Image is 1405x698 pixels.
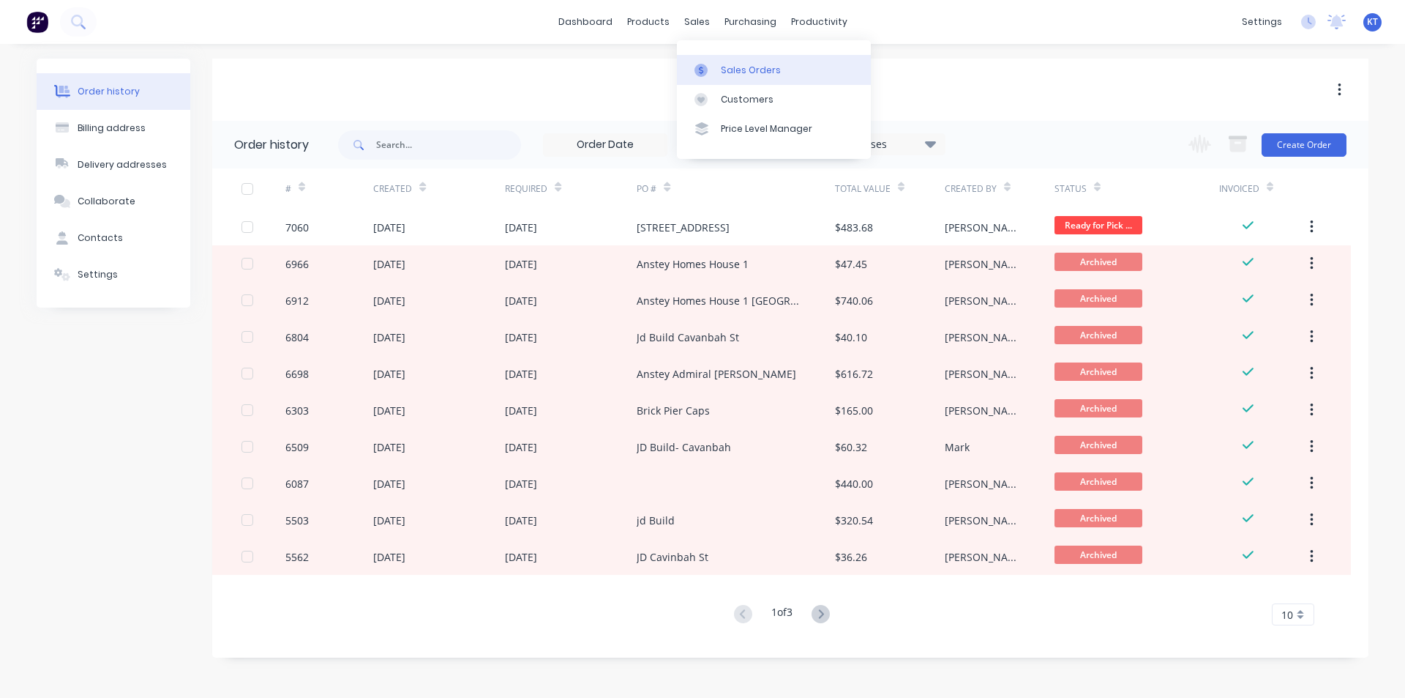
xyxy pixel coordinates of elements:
[373,220,405,235] div: [DATE]
[505,439,537,455] div: [DATE]
[373,256,405,272] div: [DATE]
[1219,168,1307,209] div: Invoiced
[373,549,405,565] div: [DATE]
[285,403,309,418] div: 6303
[637,256,749,272] div: Anstey Homes House 1
[285,330,309,345] div: 6804
[637,182,656,196] div: PO #
[835,256,867,272] div: $47.45
[1054,182,1087,196] div: Status
[285,168,373,209] div: #
[373,439,405,455] div: [DATE]
[835,439,867,455] div: $60.32
[717,11,784,33] div: purchasing
[285,256,309,272] div: 6966
[1054,363,1142,381] span: Archived
[373,330,405,345] div: [DATE]
[373,513,405,528] div: [DATE]
[1054,436,1142,454] span: Archived
[945,220,1025,235] div: [PERSON_NAME]
[373,366,405,382] div: [DATE]
[721,64,781,77] div: Sales Orders
[620,11,677,33] div: products
[1054,253,1142,271] span: Archived
[945,168,1054,209] div: Created By
[721,93,773,106] div: Customers
[677,85,871,114] a: Customers
[835,168,945,209] div: Total Value
[1054,168,1219,209] div: Status
[376,130,521,160] input: Search...
[1054,509,1142,527] span: Archived
[285,439,309,455] div: 6509
[822,136,945,152] div: 17 Statuses
[551,11,620,33] a: dashboard
[1054,472,1142,491] span: Archived
[1054,546,1142,564] span: Archived
[285,513,309,528] div: 5503
[37,183,190,220] button: Collaborate
[835,182,891,196] div: Total Value
[721,122,812,135] div: Price Level Manager
[637,403,710,418] div: Brick Pier Caps
[78,231,123,245] div: Contacts
[784,11,855,33] div: productivity
[285,220,309,235] div: 7060
[505,182,547,196] div: Required
[505,366,537,382] div: [DATE]
[835,220,873,235] div: $483.68
[637,220,730,235] div: [STREET_ADDRESS]
[945,403,1025,418] div: [PERSON_NAME]
[285,293,309,308] div: 6912
[373,293,405,308] div: [DATE]
[1054,326,1142,344] span: Archived
[945,513,1025,528] div: [PERSON_NAME]
[285,549,309,565] div: 5562
[945,182,997,196] div: Created By
[78,85,140,98] div: Order history
[1054,399,1142,417] span: Archived
[505,293,537,308] div: [DATE]
[505,330,537,345] div: [DATE]
[78,158,167,171] div: Delivery addresses
[835,330,867,345] div: $40.10
[37,220,190,256] button: Contacts
[26,11,48,33] img: Factory
[1367,15,1378,29] span: KT
[285,182,291,196] div: #
[373,476,405,491] div: [DATE]
[37,256,190,293] button: Settings
[1281,607,1293,623] span: 10
[637,293,805,308] div: Anstey Homes House 1 [GEOGRAPHIC_DATA]
[1262,133,1346,157] button: Create Order
[945,439,970,455] div: Mark
[835,293,873,308] div: $740.06
[771,604,793,625] div: 1 of 3
[945,330,1025,345] div: [PERSON_NAME]
[677,114,871,144] a: Price Level Manager
[1054,216,1142,234] span: Ready for Pick ...
[285,366,309,382] div: 6698
[37,73,190,110] button: Order history
[505,220,537,235] div: [DATE]
[505,403,537,418] div: [DATE]
[1054,289,1142,308] span: Archived
[835,549,867,565] div: $36.26
[835,476,873,491] div: $440.00
[373,182,412,196] div: Created
[945,293,1025,308] div: [PERSON_NAME]
[505,476,537,491] div: [DATE]
[78,122,146,135] div: Billing address
[505,513,537,528] div: [DATE]
[945,476,1025,491] div: [PERSON_NAME]
[835,513,873,528] div: $320.54
[637,549,708,565] div: JD Cavinbah St
[945,256,1025,272] div: [PERSON_NAME]
[637,513,675,528] div: jd Build
[373,168,505,209] div: Created
[37,146,190,183] button: Delivery addresses
[505,256,537,272] div: [DATE]
[234,136,309,154] div: Order history
[1234,11,1289,33] div: settings
[505,549,537,565] div: [DATE]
